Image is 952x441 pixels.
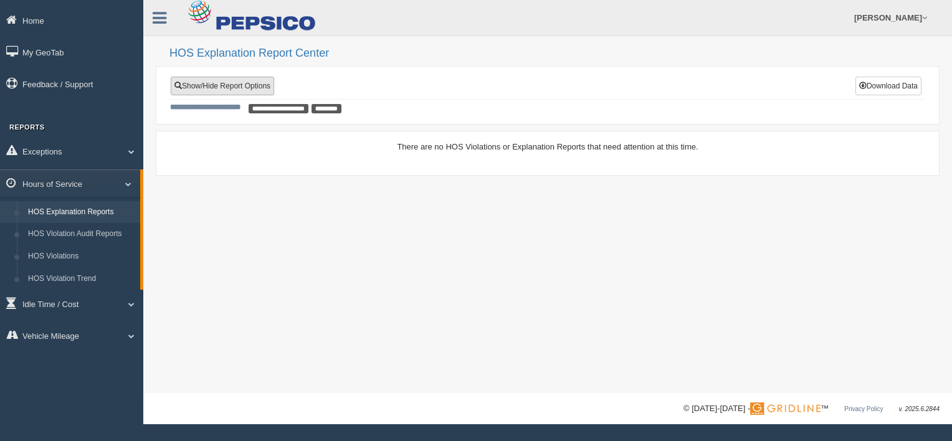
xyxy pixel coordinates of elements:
[683,402,940,415] div: © [DATE]-[DATE] - ™
[22,201,140,224] a: HOS Explanation Reports
[169,47,940,60] h2: HOS Explanation Report Center
[22,223,140,245] a: HOS Violation Audit Reports
[170,141,925,153] div: There are no HOS Violations or Explanation Reports that need attention at this time.
[899,405,940,412] span: v. 2025.6.2844
[844,405,883,412] a: Privacy Policy
[171,77,274,95] a: Show/Hide Report Options
[855,77,921,95] button: Download Data
[22,245,140,268] a: HOS Violations
[22,268,140,290] a: HOS Violation Trend
[750,402,821,415] img: Gridline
